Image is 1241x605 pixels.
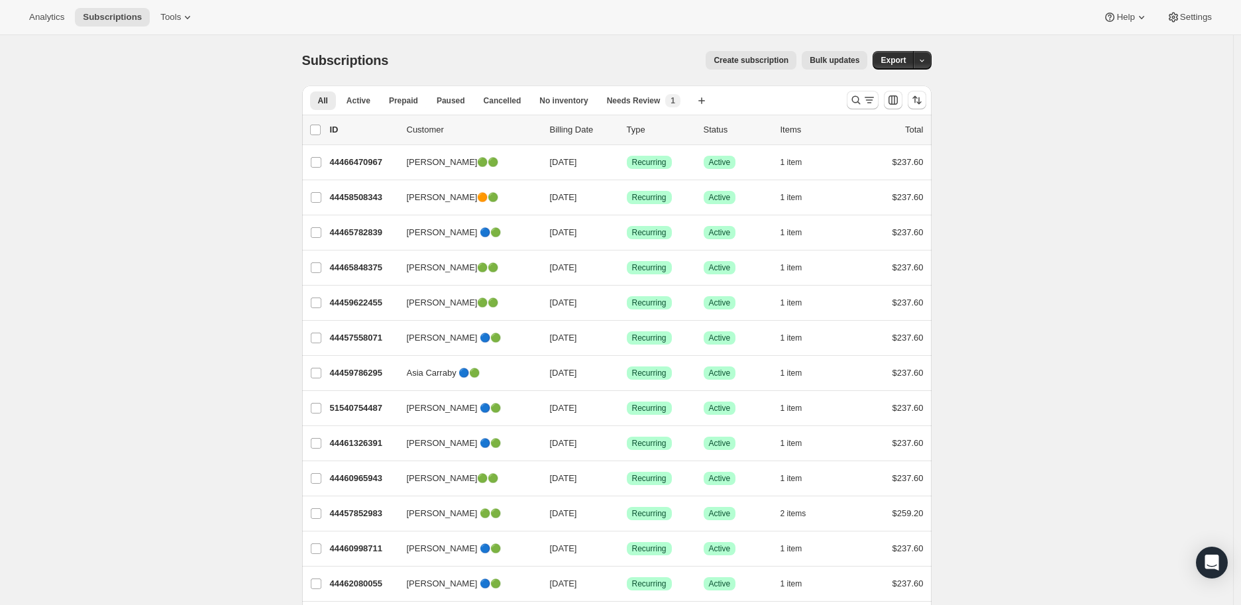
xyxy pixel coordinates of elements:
span: Active [709,438,731,449]
span: $237.60 [892,262,924,272]
span: Active [709,157,731,168]
span: 1 item [781,543,802,554]
span: $237.60 [892,298,924,307]
p: 44462080055 [330,577,396,590]
span: Analytics [29,12,64,23]
p: 44457852983 [330,507,396,520]
button: 1 item [781,153,817,172]
span: [DATE] [550,368,577,378]
span: 1 item [781,157,802,168]
button: Analytics [21,8,72,27]
div: 44465782839[PERSON_NAME] 🔵🟢[DATE]SuccessRecurringSuccessActive1 item$237.60 [330,223,924,242]
p: 44457558071 [330,331,396,345]
span: $259.20 [892,508,924,518]
button: Tools [152,8,202,27]
span: [PERSON_NAME] 🔵🟢 [407,226,502,239]
span: Active [709,473,731,484]
span: [DATE] [550,438,577,448]
span: All [318,95,328,106]
span: Recurring [632,192,667,203]
p: 44465848375 [330,261,396,274]
button: [PERSON_NAME] 🟢🟢 [399,503,531,524]
span: Recurring [632,473,667,484]
span: Active [709,333,731,343]
span: Recurring [632,298,667,308]
span: Recurring [632,438,667,449]
span: $237.60 [892,157,924,167]
span: $237.60 [892,543,924,553]
button: 1 item [781,575,817,593]
div: IDCustomerBilling DateTypeStatusItemsTotal [330,123,924,137]
p: 44461326391 [330,437,396,450]
span: Tools [160,12,181,23]
span: Active [709,368,731,378]
div: 51540754487[PERSON_NAME] 🔵🟢[DATE]SuccessRecurringSuccessActive1 item$237.60 [330,399,924,417]
span: Recurring [632,333,667,343]
div: Type [627,123,693,137]
span: Prepaid [389,95,418,106]
span: Recurring [632,262,667,273]
span: 1 item [781,438,802,449]
button: [PERSON_NAME] 🔵🟢 [399,538,531,559]
div: 44460965943[PERSON_NAME]🟢🟢[DATE]SuccessRecurringSuccessActive1 item$237.60 [330,469,924,488]
p: 51540754487 [330,402,396,415]
span: 1 item [781,262,802,273]
span: Recurring [632,403,667,413]
p: Total [905,123,923,137]
button: Create subscription [706,51,796,70]
span: No inventory [539,95,588,106]
p: 44466470967 [330,156,396,169]
span: [DATE] [550,192,577,202]
button: 1 item [781,539,817,558]
span: $237.60 [892,368,924,378]
div: 44460998711[PERSON_NAME] 🔵🟢[DATE]SuccessRecurringSuccessActive1 item$237.60 [330,539,924,558]
p: ID [330,123,396,137]
button: 1 item [781,469,817,488]
div: Items [781,123,847,137]
span: [PERSON_NAME] 🔵🟢 [407,437,502,450]
button: 1 item [781,258,817,277]
span: [DATE] [550,333,577,343]
span: Asia Carraby 🔵🟢 [407,366,480,380]
p: Customer [407,123,539,137]
button: 1 item [781,329,817,347]
div: 44458508343[PERSON_NAME]🟠🟢[DATE]SuccessRecurringSuccessActive1 item$237.60 [330,188,924,207]
span: Active [709,298,731,308]
button: [PERSON_NAME] 🔵🟢 [399,398,531,419]
span: [PERSON_NAME] 🔵🟢 [407,402,502,415]
span: Recurring [632,157,667,168]
span: Needs Review [607,95,661,106]
button: [PERSON_NAME] 🔵🟢 [399,433,531,454]
span: [DATE] [550,473,577,483]
span: [DATE] [550,578,577,588]
p: 44465782839 [330,226,396,239]
p: 44459622455 [330,296,396,309]
span: [PERSON_NAME]🟢🟢 [407,296,499,309]
p: 44458508343 [330,191,396,204]
span: $237.60 [892,473,924,483]
p: 44460998711 [330,542,396,555]
button: [PERSON_NAME]🟢🟢 [399,152,531,173]
button: [PERSON_NAME]🟠🟢 [399,187,531,208]
button: [PERSON_NAME] 🔵🟢 [399,327,531,349]
span: Recurring [632,543,667,554]
div: 44457852983[PERSON_NAME] 🟢🟢[DATE]SuccessRecurringSuccessActive2 items$259.20 [330,504,924,523]
span: Recurring [632,227,667,238]
button: 1 item [781,364,817,382]
span: 1 item [781,473,802,484]
div: 44465848375[PERSON_NAME]🟢🟢[DATE]SuccessRecurringSuccessActive1 item$237.60 [330,258,924,277]
span: 1 [671,95,675,106]
button: Sort the results [908,91,926,109]
button: 1 item [781,399,817,417]
span: [DATE] [550,298,577,307]
button: [PERSON_NAME]🟢🟢 [399,257,531,278]
p: Billing Date [550,123,616,137]
button: Export [873,51,914,70]
button: Asia Carraby 🔵🟢 [399,362,531,384]
span: Export [881,55,906,66]
div: Open Intercom Messenger [1196,547,1228,578]
span: $237.60 [892,333,924,343]
span: $237.60 [892,403,924,413]
span: $237.60 [892,227,924,237]
button: [PERSON_NAME] 🔵🟢 [399,222,531,243]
